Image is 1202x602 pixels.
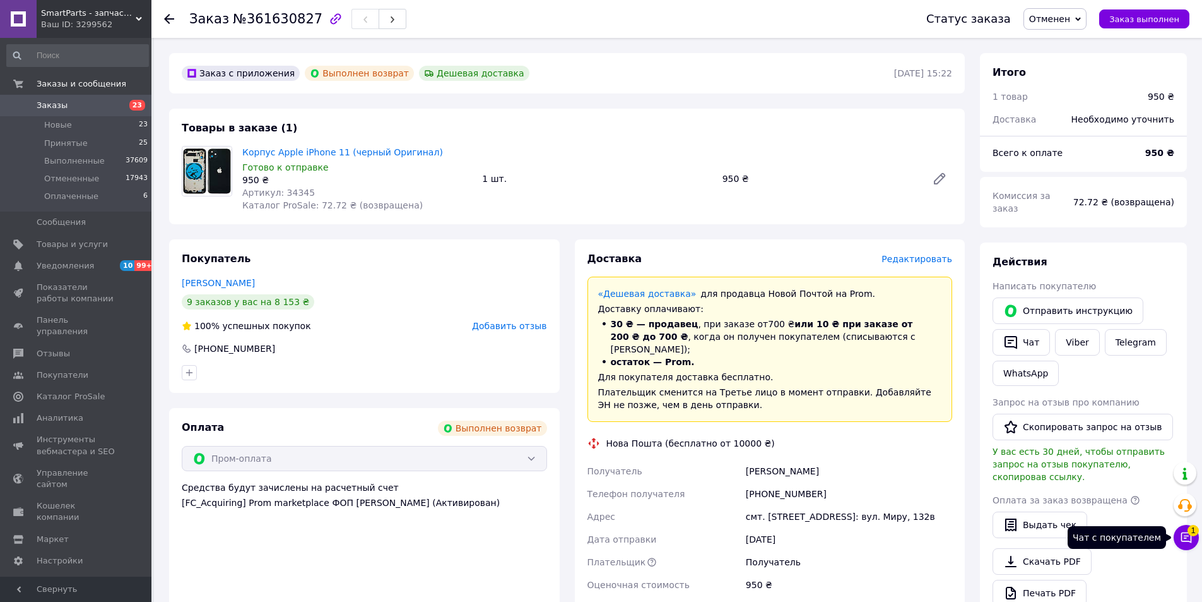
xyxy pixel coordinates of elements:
[1187,521,1199,533] span: 1
[6,44,149,67] input: Поиск
[44,173,99,184] span: Отмененные
[194,321,220,331] span: 100%
[242,200,423,210] span: Каталог ProSale: 72.72 ₴ (возвращена)
[37,217,86,228] span: Сообщения
[1174,525,1199,550] button: Чат с покупателем1
[37,500,117,523] span: Кошелек компании
[993,66,1026,78] span: Итого
[193,342,276,355] div: [PHONE_NUMBER]
[182,421,224,433] span: Оплата
[37,348,70,359] span: Отзывы
[993,256,1047,268] span: Действия
[1145,148,1174,158] b: 950 ₴
[598,289,697,299] a: «Дешевая доставка»
[44,191,98,202] span: Оплаченные
[164,13,174,25] div: Вернуться назад
[37,434,117,457] span: Инструменты вебмастера и SEO
[587,512,615,522] span: Адрес
[587,253,642,265] span: Доставка
[993,148,1063,158] span: Всего к оплате
[598,318,942,356] li: , при заказе от 700 ₴ , когда он получен покупателем (списываются с [PERSON_NAME]);
[143,191,148,202] span: 6
[126,173,148,184] span: 17943
[37,100,68,111] span: Заказы
[182,278,255,288] a: [PERSON_NAME]
[182,122,297,134] span: Товары в заказе (1)
[993,92,1028,102] span: 1 товар
[1073,197,1174,207] span: 72.72 ₴ (возвращена)
[993,512,1087,538] button: Выдать чек
[993,414,1173,440] button: Скопировать запрос на отзыв
[139,138,148,149] span: 25
[717,170,922,188] div: 950 ₴
[233,11,322,27] span: №361630827
[37,78,126,90] span: Заказы и сообщения
[611,319,913,342] span: или 10 ₴ при заказе от 200 ₴ до 700 ₴
[993,447,1165,482] span: У вас есть 30 дней, чтобы отправить запрос на отзыв покупателю, скопировав ссылку.
[242,188,315,198] span: Артикул: 34345
[242,174,472,186] div: 950 ₴
[611,357,695,367] span: остаток — Prom.
[41,8,136,19] span: SmartParts - запчасти для мобильных телефонов и планшетов
[603,437,778,450] div: Нова Пошта (бесплатно от 10000 ₴)
[182,147,232,196] img: Корпус Apple iPhone 11 (черный Оригинал)
[44,119,72,131] span: Новые
[37,370,88,381] span: Покупатели
[587,466,642,476] span: Получатель
[129,100,145,111] span: 23
[598,386,942,411] div: Плательщик сменится на Третье лицо в момент отправки. Добавляйте ЭН не позже, чем в день отправки.
[587,534,657,545] span: Дата отправки
[37,412,83,424] span: Аналитика
[598,371,942,383] div: Для покупателя доставка бесплатно.
[37,555,83,567] span: Настройки
[477,170,717,188] div: 1 шт.
[927,166,952,191] a: Редактировать
[993,298,1143,324] button: Отправить инструкцию
[438,421,547,436] div: Выполнен возврат
[37,282,117,304] span: Показатели работы компании
[1148,90,1174,103] div: 950 ₴
[139,119,148,131] span: 23
[993,191,1051,214] span: Комиссия за заказ
[120,260,134,271] span: 10
[926,13,1011,25] div: Статус заказа
[182,320,311,332] div: успешных покупок
[182,481,547,509] div: Средства будут зачислены на расчетный счет
[182,253,250,265] span: Покупатель
[743,528,955,551] div: [DATE]
[37,315,117,337] span: Панель управления
[189,11,229,27] span: Заказ
[993,361,1059,386] a: WhatsApp
[44,138,88,149] span: Принятые
[587,580,690,590] span: Оценочная стоимость
[134,260,155,271] span: 99+
[993,397,1140,407] span: Запрос на отзыв про компанию
[1099,9,1189,28] button: Заказ выполнен
[126,155,148,167] span: 37609
[743,460,955,483] div: [PERSON_NAME]
[242,162,329,172] span: Готово к отправке
[743,505,955,528] div: смт. [STREET_ADDRESS]: вул. Миру, 132в
[1064,105,1182,133] div: Необходимо уточнить
[37,467,117,490] span: Управление сайтом
[993,495,1128,505] span: Оплата за заказ возвращена
[894,68,952,78] time: [DATE] 15:22
[419,66,529,81] div: Дешевая доставка
[44,155,105,167] span: Выполненные
[881,254,952,264] span: Редактировать
[598,287,942,300] div: для продавца Новой Почтой на Prom.
[993,114,1036,124] span: Доставка
[37,391,105,402] span: Каталог ProSale
[611,319,698,329] span: 30 ₴ — продавец
[41,19,151,30] div: Ваш ID: 3299562
[182,294,314,310] div: 9 заказов у вас на 8 153 ₴
[993,281,1096,291] span: Написать покупателю
[37,534,69,545] span: Маркет
[598,303,942,315] div: Доставку оплачивают:
[993,329,1050,356] button: Чат
[37,260,94,272] span: Уведомления
[1055,329,1099,356] a: Viber
[743,483,955,505] div: [PHONE_NUMBER]
[1105,329,1167,356] a: Telegram
[587,489,685,499] span: Телефон получателя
